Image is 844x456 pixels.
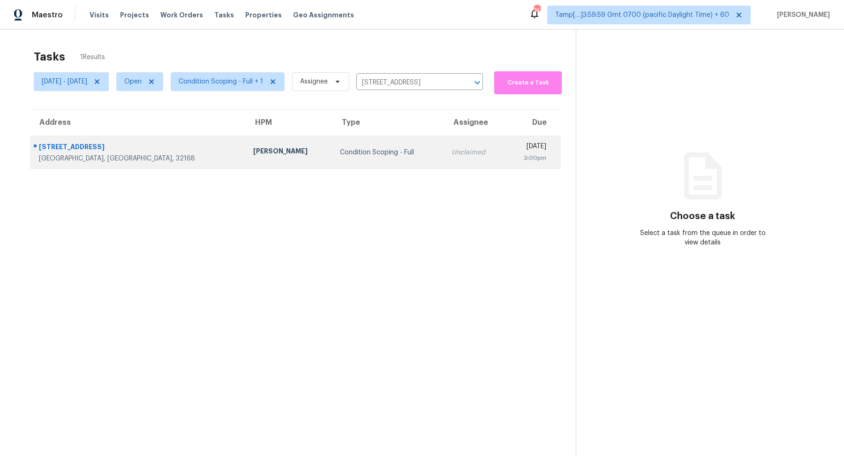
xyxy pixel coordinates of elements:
span: Projects [120,10,149,20]
button: Open [471,76,484,89]
th: HPM [246,110,332,136]
span: [DATE] - [DATE] [42,77,87,86]
div: [STREET_ADDRESS] [39,142,238,154]
span: Condition Scoping - Full + 1 [179,77,263,86]
div: Condition Scoping - Full [340,148,437,157]
span: Open [124,77,142,86]
button: Create a Task [494,71,562,94]
span: Tasks [214,12,234,18]
div: Unclaimed [452,148,497,157]
div: [GEOGRAPHIC_DATA], [GEOGRAPHIC_DATA], 32168 [39,154,238,163]
span: [PERSON_NAME] [773,10,830,20]
span: Work Orders [160,10,203,20]
th: Address [30,110,246,136]
input: Search by address [356,76,457,90]
div: Select a task from the queue in order to view details [640,228,766,247]
div: [DATE] [512,142,546,153]
span: 1 Results [80,53,105,62]
span: Maestro [32,10,63,20]
div: [PERSON_NAME] [253,146,325,158]
span: Create a Task [499,77,557,88]
span: Assignee [300,77,328,86]
th: Type [332,110,444,136]
span: Tamp[…]3:59:59 Gmt 0700 (pacific Daylight Time) + 60 [555,10,729,20]
span: Visits [90,10,109,20]
div: 743 [534,6,540,15]
th: Due [505,110,561,136]
h3: Choose a task [670,212,735,221]
h2: Tasks [34,52,65,61]
th: Assignee [444,110,505,136]
span: Properties [245,10,282,20]
div: 3:00pm [512,153,546,163]
span: Geo Assignments [293,10,354,20]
